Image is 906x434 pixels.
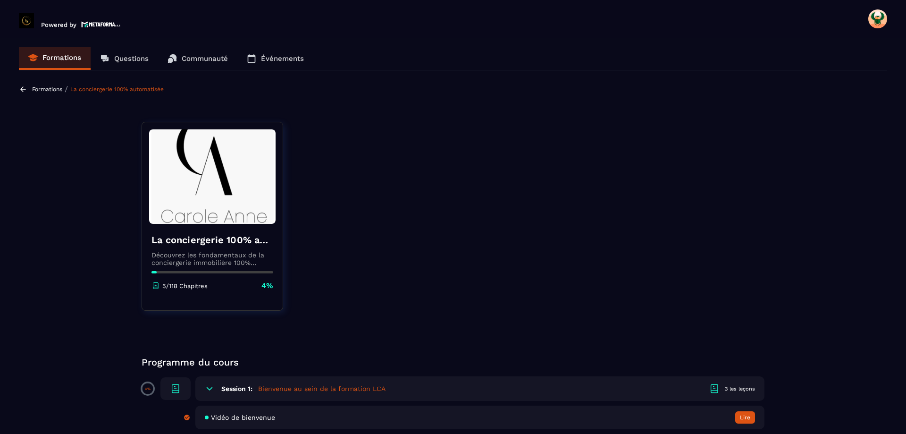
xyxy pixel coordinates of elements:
span: Vidéo de bienvenue [211,414,275,421]
p: Powered by [41,21,76,28]
a: La conciergerie 100% automatisée [70,86,164,93]
p: Programme du cours [142,356,764,369]
a: Formations [32,86,62,93]
p: Communauté [182,54,228,63]
p: Découvrez les fondamentaux de la conciergerie immobilière 100% automatisée. Cette formation est c... [151,251,273,266]
a: Événements [237,47,313,70]
a: Questions [91,47,158,70]
p: Questions [114,54,149,63]
p: 0% [145,387,151,391]
span: / [65,85,68,94]
img: logo-branding [19,13,34,28]
p: 5/118 Chapitres [162,282,208,289]
button: Lire [735,411,755,424]
h5: Bienvenue au sein de la formation LCA [258,384,386,393]
h6: Session 1: [221,385,252,392]
img: banner [149,129,276,224]
a: Communauté [158,47,237,70]
img: logo [81,20,121,28]
p: 4% [261,281,273,291]
p: Formations [42,53,81,62]
h4: La conciergerie 100% automatisée [151,233,273,247]
p: Événements [261,54,304,63]
a: Formations [19,47,91,70]
div: 3 les leçons [725,385,755,392]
